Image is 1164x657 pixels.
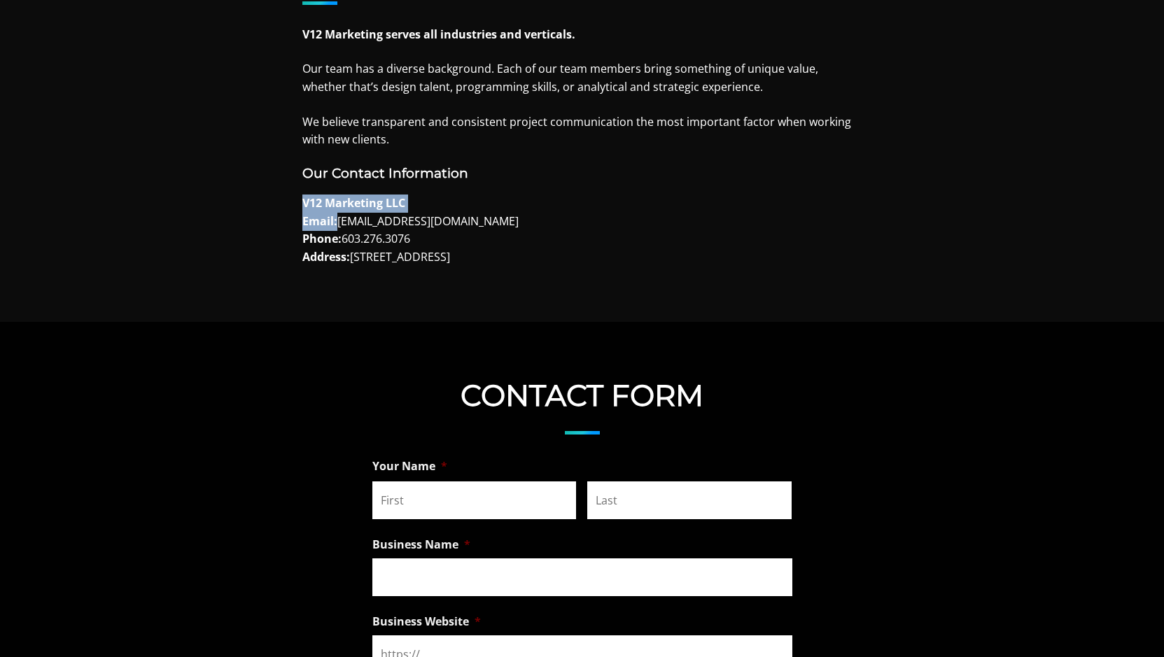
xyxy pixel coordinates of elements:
strong: V12 Marketing LLC [302,195,405,211]
strong: V12 Marketing serves all industries and verticals. [302,27,575,42]
strong: Email: [302,213,337,229]
p: We believe transparent and consistent project communication the most important factor when workin... [302,113,862,149]
label: Business Website [372,614,481,629]
strong: Address: [302,249,350,264]
iframe: Chat Widget [1094,590,1164,657]
p: [EMAIL_ADDRESS][DOMAIN_NAME] 603.276.3076 [STREET_ADDRESS] [302,195,862,266]
b: Our Contact Information [302,165,468,181]
label: Business Name [372,537,470,552]
input: Last [587,481,792,519]
label: Your Name [372,459,447,474]
strong: Phone: [302,231,342,246]
p: Our team has a diverse background. Each of our team members bring something of unique value, whet... [302,60,862,96]
input: First [372,481,577,519]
